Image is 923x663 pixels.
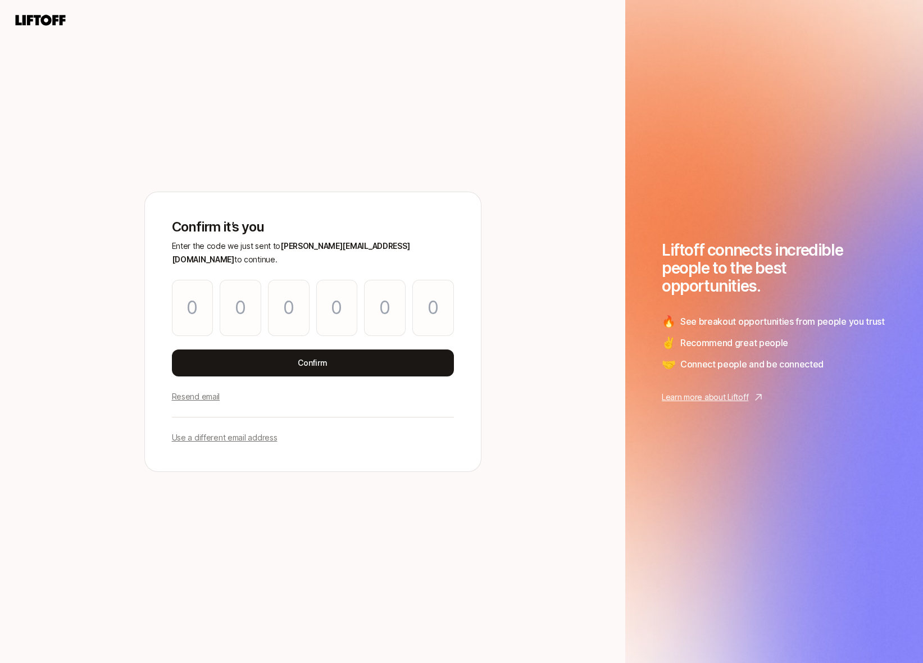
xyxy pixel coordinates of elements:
span: [PERSON_NAME][EMAIL_ADDRESS][DOMAIN_NAME] [172,241,410,264]
input: Please enter OTP character 2 [220,280,261,336]
span: See breakout opportunities from people you trust [680,314,885,329]
input: Please enter OTP character 3 [268,280,310,336]
span: 🔥 [662,313,676,330]
h1: Liftoff connects incredible people to the best opportunities. [662,241,886,295]
span: 🤝 [662,356,676,373]
p: Enter the code we just sent to to continue. [172,239,454,266]
a: Learn more about Liftoff [662,390,886,404]
p: Learn more about Liftoff [662,390,748,404]
p: Use a different email address [172,431,278,444]
span: Recommend great people [680,335,788,350]
input: Please enter OTP character 1 [172,280,213,336]
input: Please enter OTP character 4 [316,280,358,336]
p: Confirm it’s you [172,219,454,235]
span: ✌️ [662,334,676,351]
p: Resend email [172,390,220,403]
input: Please enter OTP character 5 [364,280,406,336]
input: Please enter OTP character 6 [412,280,454,336]
span: Connect people and be connected [680,357,824,371]
button: Confirm [172,349,454,376]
